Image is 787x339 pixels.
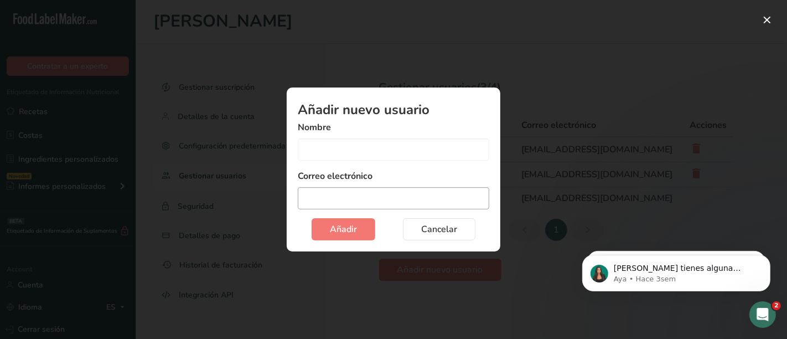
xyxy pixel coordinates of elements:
span: Añadir [330,223,357,236]
h1: Añadir nuevo usuario [298,103,489,116]
iframe: Intercom live chat [749,301,776,328]
span: Cancelar [421,223,457,236]
span: 2 [772,301,781,310]
button: Añadir [312,218,375,240]
iframe: Intercom notifications mensaje [566,232,787,309]
label: Correo electrónico [298,169,489,183]
button: Cancelar [403,218,475,240]
label: Nombre [298,121,489,134]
